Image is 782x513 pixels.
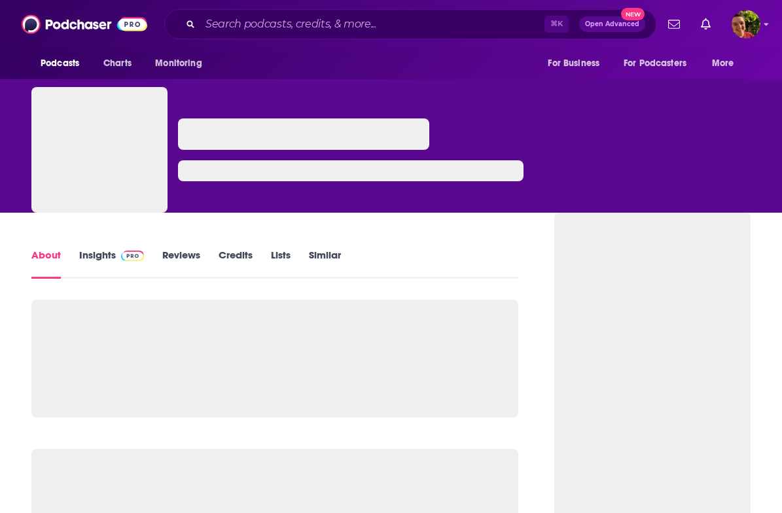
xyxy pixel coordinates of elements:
img: Podchaser - Follow, Share and Rate Podcasts [22,12,147,37]
a: Similar [309,249,341,279]
button: open menu [615,51,705,76]
span: Logged in as Marz [732,10,760,39]
span: New [621,8,645,20]
button: open menu [31,51,96,76]
input: Search podcasts, credits, & more... [200,14,544,35]
img: User Profile [732,10,760,39]
button: Open AdvancedNew [579,16,645,32]
a: Show notifications dropdown [696,13,716,35]
span: Open Advanced [585,21,639,27]
span: More [712,54,734,73]
div: Search podcasts, credits, & more... [164,9,656,39]
img: Podchaser Pro [121,251,144,261]
span: Monitoring [155,54,202,73]
span: ⌘ K [544,16,569,33]
span: Podcasts [41,54,79,73]
span: For Podcasters [624,54,686,73]
button: open menu [539,51,616,76]
span: For Business [548,54,599,73]
a: Charts [95,51,139,76]
span: Charts [103,54,132,73]
button: open menu [703,51,751,76]
a: Reviews [162,249,200,279]
button: open menu [146,51,219,76]
a: InsightsPodchaser Pro [79,249,144,279]
button: Show profile menu [732,10,760,39]
a: Credits [219,249,253,279]
a: About [31,249,61,279]
a: Lists [271,249,291,279]
a: Show notifications dropdown [663,13,685,35]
